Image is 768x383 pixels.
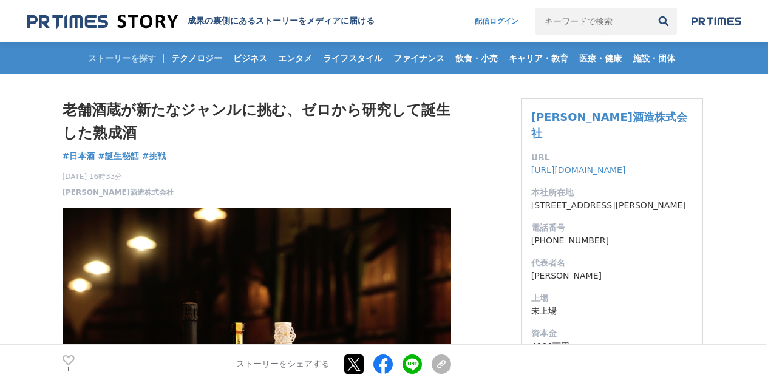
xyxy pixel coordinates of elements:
a: 医療・健康 [574,42,627,74]
span: ファイナンス [389,53,449,64]
a: 飲食・小売 [450,42,503,74]
a: 配信ログイン [463,8,531,35]
h2: 成果の裏側にあるストーリーをメディアに届ける [188,16,375,27]
dt: URL [531,151,693,164]
span: ライフスタイル [318,53,387,64]
a: エンタメ [273,42,317,74]
span: 施設・団体 [628,53,680,64]
a: #挑戦 [142,150,166,163]
img: 成果の裏側にあるストーリーをメディアに届ける [27,13,178,30]
dd: [PERSON_NAME] [531,269,693,282]
span: ビジネス [228,53,272,64]
dd: [STREET_ADDRESS][PERSON_NAME] [531,199,693,212]
img: prtimes [692,16,741,26]
dd: 未上場 [531,305,693,317]
a: 成果の裏側にあるストーリーをメディアに届ける 成果の裏側にあるストーリーをメディアに届ける [27,13,375,30]
a: キャリア・教育 [504,42,573,74]
p: 1 [63,367,75,373]
dt: 電話番号 [531,222,693,234]
span: [DATE] 16時33分 [63,171,174,182]
span: キャリア・教育 [504,53,573,64]
input: キーワードで検索 [535,8,650,35]
span: #日本酒 [63,151,95,161]
a: ライフスタイル [318,42,387,74]
span: エンタメ [273,53,317,64]
dt: 上場 [531,292,693,305]
span: 医療・健康 [574,53,627,64]
a: #誕生秘話 [98,150,139,163]
dt: 資本金 [531,327,693,340]
a: [URL][DOMAIN_NAME] [531,165,626,175]
a: [PERSON_NAME]酒造株式会社 [531,110,687,140]
span: #挑戦 [142,151,166,161]
dt: 本社所在地 [531,186,693,199]
h1: 老舗酒蔵が新たなジャンルに挑む、ゼロから研究して誕生した熟成酒 [63,98,451,145]
span: #誕生秘話 [98,151,139,161]
a: テクノロジー [166,42,227,74]
a: ビジネス [228,42,272,74]
button: 検索 [650,8,677,35]
a: #日本酒 [63,150,95,163]
dt: 代表者名 [531,257,693,269]
dd: 4000万円 [531,340,693,353]
p: ストーリーをシェアする [236,359,330,370]
span: テクノロジー [166,53,227,64]
a: 施設・団体 [628,42,680,74]
dd: [PHONE_NUMBER] [531,234,693,247]
span: 飲食・小売 [450,53,503,64]
a: ファイナンス [389,42,449,74]
a: [PERSON_NAME]酒造株式会社 [63,187,174,198]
